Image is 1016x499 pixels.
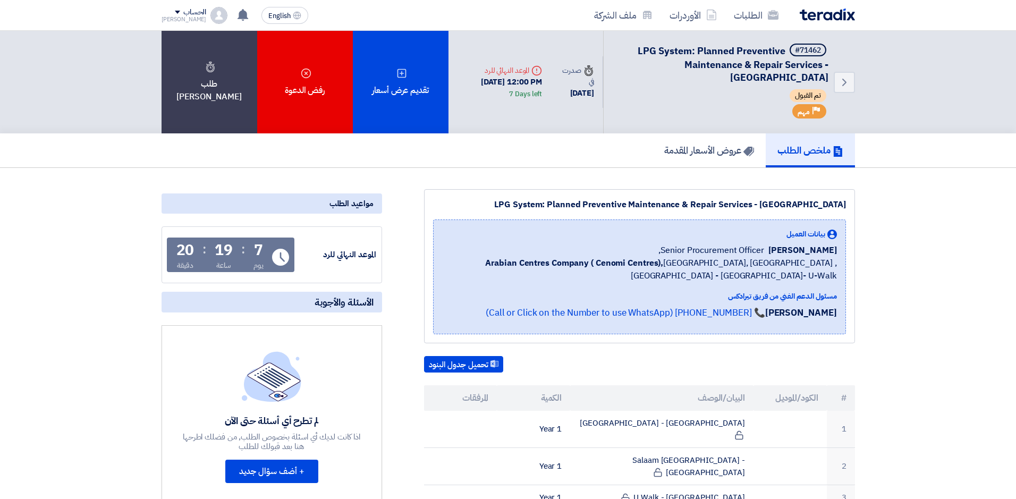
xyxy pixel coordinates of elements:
[570,411,753,448] td: [GEOGRAPHIC_DATA] - [GEOGRAPHIC_DATA]
[725,3,787,28] a: الطلبات
[210,7,227,24] img: profile_test.png
[497,448,570,485] td: 1 Year
[261,7,308,24] button: English
[638,44,828,84] span: LPG System: Planned Preventive Maintenance & Repair Services - [GEOGRAPHIC_DATA]
[241,240,245,259] div: :
[559,65,594,87] div: صدرت في
[485,257,663,269] b: Arabian Centres Company ( Cenomi Centres),
[424,385,497,411] th: المرفقات
[181,415,362,427] div: لم تطرح أي أسئلة حتى الآن
[315,296,374,308] span: الأسئلة والأجوبة
[795,47,821,54] div: #71462
[570,448,753,485] td: Salaam [GEOGRAPHIC_DATA] - [GEOGRAPHIC_DATA]
[586,3,661,28] a: ملف الشركة
[653,133,766,167] a: عروض الأسعار المقدمة
[202,240,206,259] div: :
[215,243,233,258] div: 19
[827,448,855,485] td: 2
[497,385,570,411] th: الكمية
[162,31,257,133] div: طلب [PERSON_NAME]
[827,385,855,411] th: #
[658,244,764,257] span: Senior Procurement Officer,
[242,351,301,401] img: empty_state_list.svg
[253,260,264,271] div: يوم
[559,87,594,99] div: [DATE]
[162,16,207,22] div: [PERSON_NAME]
[765,306,837,319] strong: [PERSON_NAME]
[254,243,263,258] div: 7
[181,432,362,451] div: اذا كانت لديك أي اسئلة بخصوص الطلب, من فضلك اطرحها هنا بعد قبولك للطلب
[827,411,855,448] td: 1
[777,144,843,156] h5: ملخص الطلب
[509,89,542,99] div: 7 Days left
[177,260,193,271] div: دقيقة
[268,12,291,20] span: English
[442,257,837,282] span: [GEOGRAPHIC_DATA], [GEOGRAPHIC_DATA] ,[GEOGRAPHIC_DATA] - [GEOGRAPHIC_DATA]- U-Walk
[162,193,382,214] div: مواعيد الطلب
[664,144,754,156] h5: عروض الأسعار المقدمة
[766,133,855,167] a: ملخص الطلب
[257,31,353,133] div: رفض الدعوة
[616,44,828,84] h5: LPG System: Planned Preventive Maintenance & Repair Services - Central & Eastern Malls
[183,8,206,17] div: الحساب
[798,107,810,117] span: مهم
[176,243,194,258] div: 20
[457,76,543,100] div: [DATE] 12:00 PM
[353,31,448,133] div: تقديم عرض أسعار
[800,9,855,21] img: Teradix logo
[297,249,376,261] div: الموعد النهائي للرد
[768,244,837,257] span: [PERSON_NAME]
[497,411,570,448] td: 1 Year
[753,385,827,411] th: الكود/الموديل
[786,229,825,240] span: بيانات العميل
[225,460,318,483] button: + أضف سؤال جديد
[790,89,826,102] span: تم القبول
[486,306,765,319] a: 📞 [PHONE_NUMBER] (Call or Click on the Number to use WhatsApp)
[424,356,503,373] button: تحميل جدول البنود
[433,198,846,211] div: LPG System: Planned Preventive Maintenance & Repair Services - [GEOGRAPHIC_DATA]
[661,3,725,28] a: الأوردرات
[570,385,753,411] th: البيان/الوصف
[216,260,232,271] div: ساعة
[457,65,543,76] div: الموعد النهائي للرد
[442,291,837,302] div: مسئول الدعم الفني من فريق تيرادكس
